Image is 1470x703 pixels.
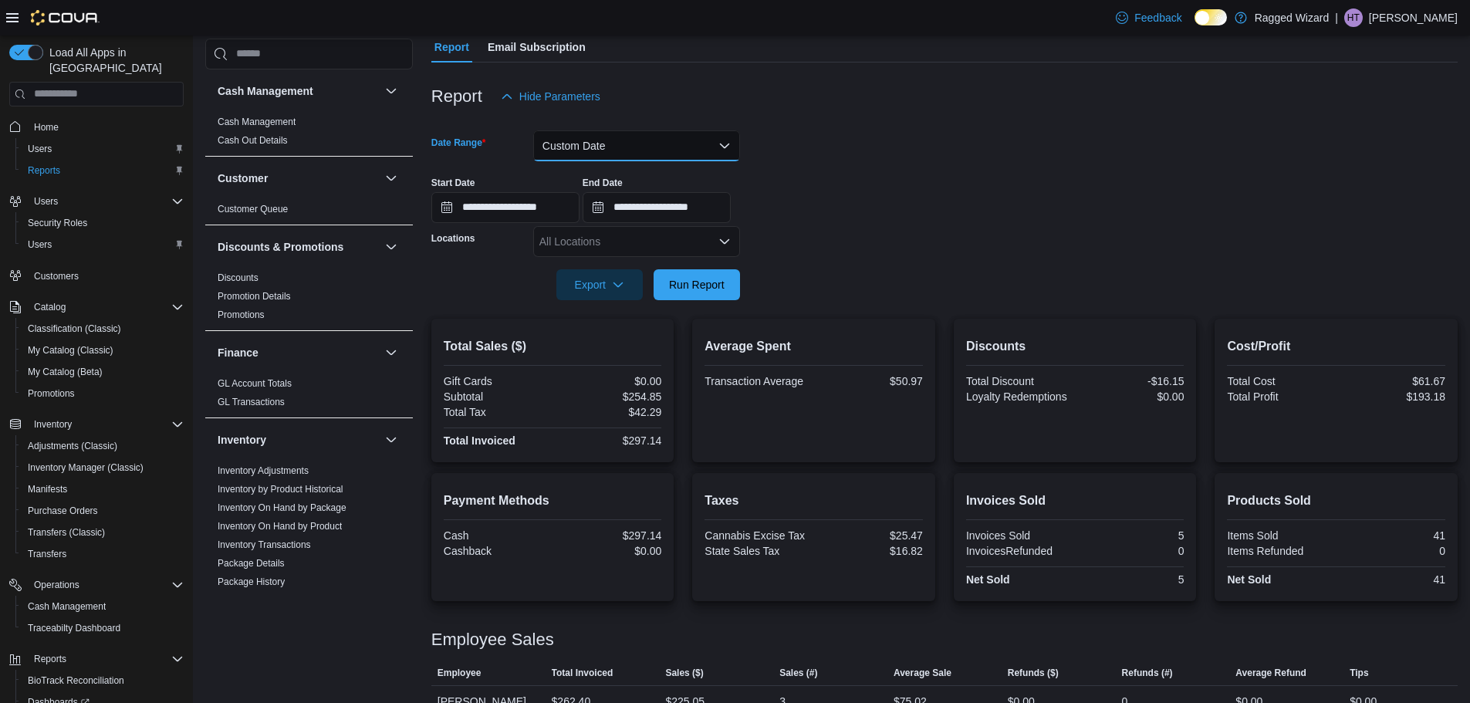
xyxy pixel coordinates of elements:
div: 41 [1340,529,1445,542]
span: Catalog [34,301,66,313]
a: Security Roles [22,214,93,232]
button: Discounts & Promotions [382,238,400,256]
h3: Customer [218,171,268,186]
button: Inventory [28,415,78,434]
h3: Employee Sales [431,630,554,649]
span: Users [22,235,184,254]
h2: Products Sold [1227,492,1445,510]
label: End Date [583,177,623,189]
div: $61.67 [1340,375,1445,387]
span: Reports [28,650,184,668]
button: Operations [28,576,86,594]
span: Users [22,140,184,158]
span: Average Refund [1235,667,1306,679]
span: Catalog [28,298,184,316]
label: Date Range [431,137,486,149]
a: Inventory by Product Historical [218,484,343,495]
div: Total Profit [1227,390,1333,403]
span: Promotions [22,384,184,403]
a: Package History [218,576,285,587]
div: State Sales Tax [705,545,810,557]
label: Start Date [431,177,475,189]
h2: Average Spent [705,337,923,356]
div: Total Discount [966,375,1072,387]
span: Cash Management [218,116,296,128]
div: $193.18 [1340,390,1445,403]
span: Customer Queue [218,203,288,215]
span: Users [28,238,52,251]
button: Cash Management [15,596,190,617]
button: Inventory [3,414,190,435]
span: Promotions [28,387,75,400]
div: $297.14 [556,434,661,447]
span: Discounts [218,272,259,284]
span: Export [566,269,634,300]
span: Cash Out Details [218,134,288,147]
span: My Catalog (Classic) [22,341,184,360]
div: Transaction Average [705,375,810,387]
a: Cash Management [218,117,296,127]
div: $254.85 [556,390,661,403]
button: Home [3,116,190,138]
span: GL Account Totals [218,377,292,390]
span: Users [34,195,58,208]
input: Press the down key to open a popover containing a calendar. [431,192,580,223]
span: Manifests [28,483,67,495]
span: Users [28,143,52,155]
a: Customer Queue [218,204,288,215]
a: Classification (Classic) [22,319,127,338]
div: Inventory [205,461,413,671]
div: Customer [205,200,413,225]
div: InvoicesRefunded [966,545,1072,557]
div: Invoices Sold [966,529,1072,542]
span: Adjustments (Classic) [22,437,184,455]
div: Loyalty Redemptions [966,390,1072,403]
button: Manifests [15,478,190,500]
span: Traceabilty Dashboard [28,622,120,634]
a: My Catalog (Beta) [22,363,109,381]
button: Traceabilty Dashboard [15,617,190,639]
span: HT [1347,8,1360,27]
span: Inventory On Hand by Package [218,502,346,514]
div: $25.47 [817,529,923,542]
span: Transfers (Classic) [22,523,184,542]
div: 0 [1340,545,1445,557]
button: Inventory [382,431,400,449]
a: Package Details [218,558,285,569]
a: Feedback [1110,2,1188,33]
h3: Finance [218,345,259,360]
span: Operations [28,576,184,594]
a: Transfers [22,545,73,563]
button: Users [3,191,190,212]
button: Transfers [15,543,190,565]
a: Promotions [218,309,265,320]
span: Inventory On Hand by Product [218,520,342,532]
span: Purchase Orders [28,505,98,517]
div: 5 [1078,573,1184,586]
strong: Net Sold [1227,573,1271,586]
button: Reports [28,650,73,668]
h2: Invoices Sold [966,492,1184,510]
div: $50.97 [817,375,923,387]
span: Refunds ($) [1008,667,1059,679]
a: Manifests [22,480,73,499]
button: Catalog [3,296,190,318]
span: Inventory Manager (Classic) [22,458,184,477]
button: Security Roles [15,212,190,234]
a: Inventory On Hand by Product [218,521,342,532]
a: GL Transactions [218,397,285,407]
div: -$16.15 [1078,375,1184,387]
span: Transfers (Classic) [28,526,105,539]
span: Run Report [669,277,725,292]
span: Cash Management [28,600,106,613]
button: Discounts & Promotions [218,239,379,255]
div: $0.00 [556,545,661,557]
span: Reports [28,164,60,177]
button: Run Report [654,269,740,300]
h2: Payment Methods [444,492,662,510]
button: Catalog [28,298,72,316]
span: Classification (Classic) [22,319,184,338]
span: Traceabilty Dashboard [22,619,184,637]
div: $42.29 [556,406,661,418]
h3: Cash Management [218,83,313,99]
